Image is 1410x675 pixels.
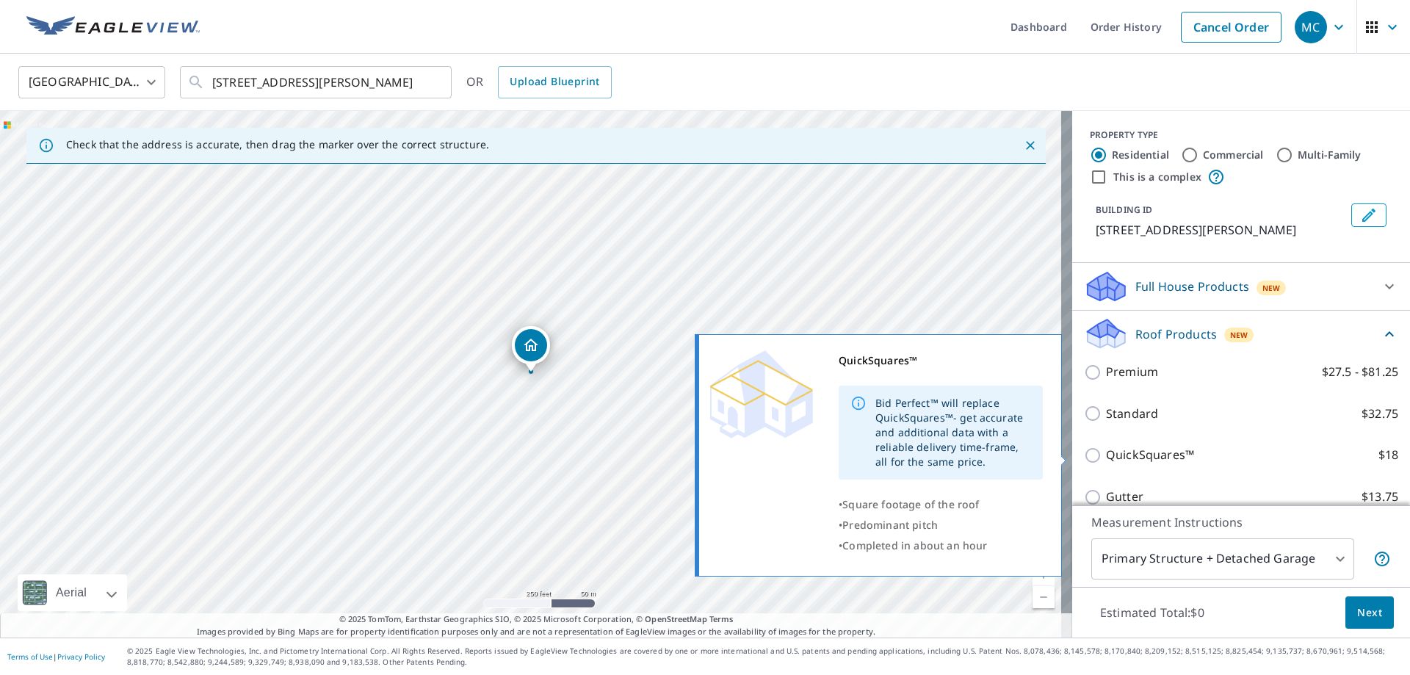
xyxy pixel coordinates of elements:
[66,138,489,151] p: Check that the address is accurate, then drag the marker over the correct structure.
[1373,550,1391,568] span: Your report will include the primary structure and a detached garage if one exists.
[1021,136,1040,155] button: Close
[1084,317,1398,351] div: Roof ProductsNew
[212,62,422,103] input: Search by address or latitude-longitude
[1298,148,1362,162] label: Multi-Family
[1362,405,1398,423] p: $32.75
[839,515,1043,535] div: •
[1106,405,1158,423] p: Standard
[1362,488,1398,506] p: $13.75
[1090,129,1392,142] div: PROPERTY TYPE
[1112,148,1169,162] label: Residential
[7,652,105,661] p: |
[839,350,1043,371] div: QuickSquares™
[18,574,127,611] div: Aerial
[1135,278,1249,295] p: Full House Products
[498,66,611,98] a: Upload Blueprint
[1378,446,1398,464] p: $18
[645,613,706,624] a: OpenStreetMap
[710,350,813,438] img: Premium
[1295,11,1327,43] div: MC
[512,326,550,372] div: Dropped pin, building 1, Residential property, 4801 Caribou Dr Minnetonka, MN 55345
[339,613,734,626] span: © 2025 TomTom, Earthstar Geographics SIO, © 2025 Microsoft Corporation, ©
[1262,282,1281,294] span: New
[57,651,105,662] a: Privacy Policy
[1106,363,1158,381] p: Premium
[127,646,1403,668] p: © 2025 Eagle View Technologies, Inc. and Pictometry International Corp. All Rights Reserved. Repo...
[1357,604,1382,622] span: Next
[709,613,734,624] a: Terms
[1135,325,1217,343] p: Roof Products
[466,66,612,98] div: OR
[842,518,938,532] span: Predominant pitch
[18,62,165,103] div: [GEOGRAPHIC_DATA]
[1113,170,1201,184] label: This is a complex
[510,73,599,91] span: Upload Blueprint
[7,651,53,662] a: Terms of Use
[842,497,979,511] span: Square footage of the roof
[842,538,987,552] span: Completed in about an hour
[1203,148,1264,162] label: Commercial
[1091,513,1391,531] p: Measurement Instructions
[51,574,91,611] div: Aerial
[839,535,1043,556] div: •
[875,390,1031,475] div: Bid Perfect™ will replace QuickSquares™- get accurate and additional data with a reliable deliver...
[1091,538,1354,580] div: Primary Structure + Detached Garage
[1096,203,1152,216] p: BUILDING ID
[1106,446,1194,464] p: QuickSquares™
[839,494,1043,515] div: •
[1033,586,1055,608] a: Current Level 17, Zoom Out
[1181,12,1281,43] a: Cancel Order
[1084,269,1398,304] div: Full House ProductsNew
[1230,329,1248,341] span: New
[1106,488,1143,506] p: Gutter
[1096,221,1345,239] p: [STREET_ADDRESS][PERSON_NAME]
[1322,363,1398,381] p: $27.5 - $81.25
[1088,596,1216,629] p: Estimated Total: $0
[26,16,200,38] img: EV Logo
[1345,596,1394,629] button: Next
[1351,203,1386,227] button: Edit building 1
